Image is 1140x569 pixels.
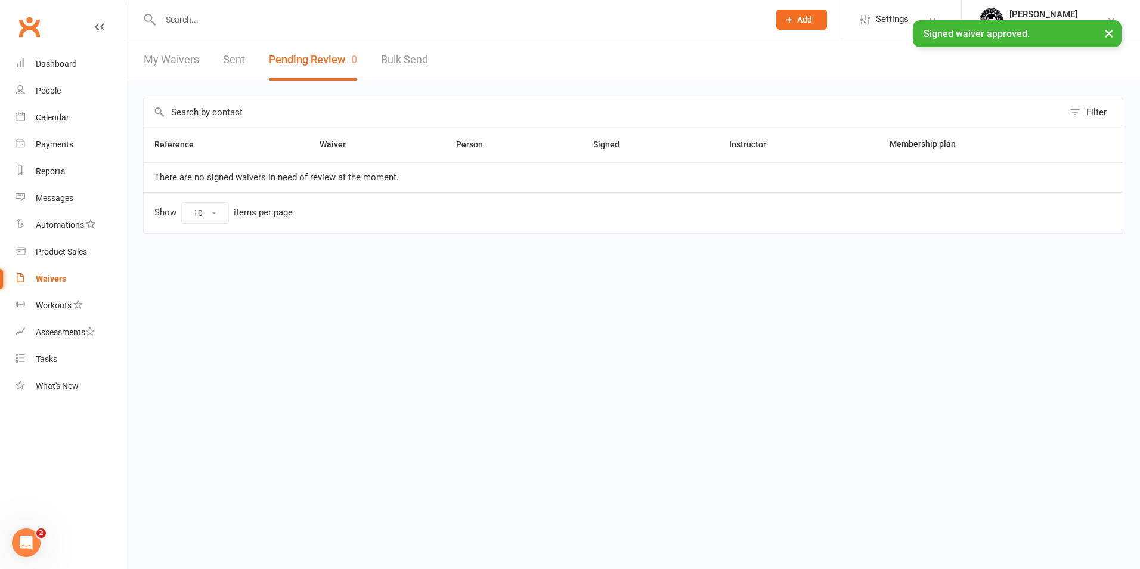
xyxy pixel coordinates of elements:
input: Search... [157,11,761,28]
div: Dashboard [36,59,77,69]
div: Workouts [36,301,72,310]
a: Messages [16,185,126,212]
div: Tasks [36,354,57,364]
div: items per page [234,208,293,218]
th: Membership plan [879,126,1075,162]
div: Black Iron Gym [1009,20,1077,30]
button: Reference [154,137,207,151]
div: [PERSON_NAME] [1009,9,1077,20]
div: Assessments [36,327,95,337]
a: Automations [16,212,126,239]
button: Filter [1064,98,1123,126]
a: Assessments [16,319,126,346]
div: People [36,86,61,95]
button: × [1098,20,1120,46]
button: Instructor [729,137,779,151]
a: Waivers [16,265,126,292]
span: Add [797,15,812,24]
a: Payments [16,131,126,158]
span: Settings [876,6,909,33]
span: Instructor [729,140,779,149]
a: Dashboard [16,51,126,78]
input: Search by contact [144,98,1064,126]
a: Workouts [16,292,126,319]
button: Person [456,137,496,151]
div: Filter [1086,105,1107,119]
button: Add [776,10,827,30]
img: thumb_image1623296242.png [980,8,1003,32]
span: Reference [154,140,207,149]
a: People [16,78,126,104]
a: Reports [16,158,126,185]
a: Clubworx [14,12,44,42]
a: Sent [223,39,245,81]
a: Tasks [16,346,126,373]
div: Messages [36,193,73,203]
div: Show [154,202,293,224]
span: 0 [351,53,357,66]
div: Product Sales [36,247,87,256]
a: My Waivers [144,39,199,81]
button: Signed [593,137,633,151]
div: Waivers [36,274,66,283]
iframe: Intercom live chat [12,528,41,557]
div: Payments [36,140,73,149]
div: What's New [36,381,79,391]
a: Bulk Send [381,39,428,81]
span: 2 [36,528,46,538]
div: Automations [36,220,84,230]
span: Person [456,140,496,149]
a: Product Sales [16,239,126,265]
a: Calendar [16,104,126,131]
div: Reports [36,166,65,176]
button: Pending Review0 [269,39,357,81]
span: Waiver [320,140,359,149]
span: Signed [593,140,633,149]
a: What's New [16,373,126,400]
button: Waiver [320,137,359,151]
div: Signed waiver approved. [913,20,1122,47]
div: Calendar [36,113,69,122]
td: There are no signed waivers in need of review at the moment. [144,162,1123,192]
